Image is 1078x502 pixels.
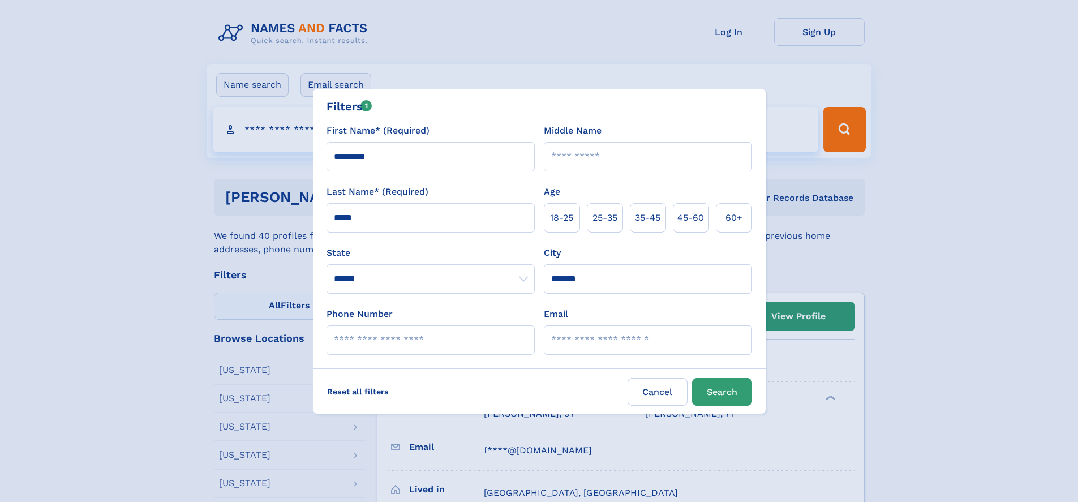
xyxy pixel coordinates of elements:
[327,98,372,115] div: Filters
[692,378,752,406] button: Search
[327,246,535,260] label: State
[544,246,561,260] label: City
[635,211,660,225] span: 35‑45
[725,211,742,225] span: 60+
[327,307,393,321] label: Phone Number
[628,378,688,406] label: Cancel
[544,124,602,138] label: Middle Name
[544,307,568,321] label: Email
[327,185,428,199] label: Last Name* (Required)
[592,211,617,225] span: 25‑35
[327,124,430,138] label: First Name* (Required)
[544,185,560,199] label: Age
[550,211,573,225] span: 18‑25
[320,378,396,405] label: Reset all filters
[677,211,704,225] span: 45‑60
